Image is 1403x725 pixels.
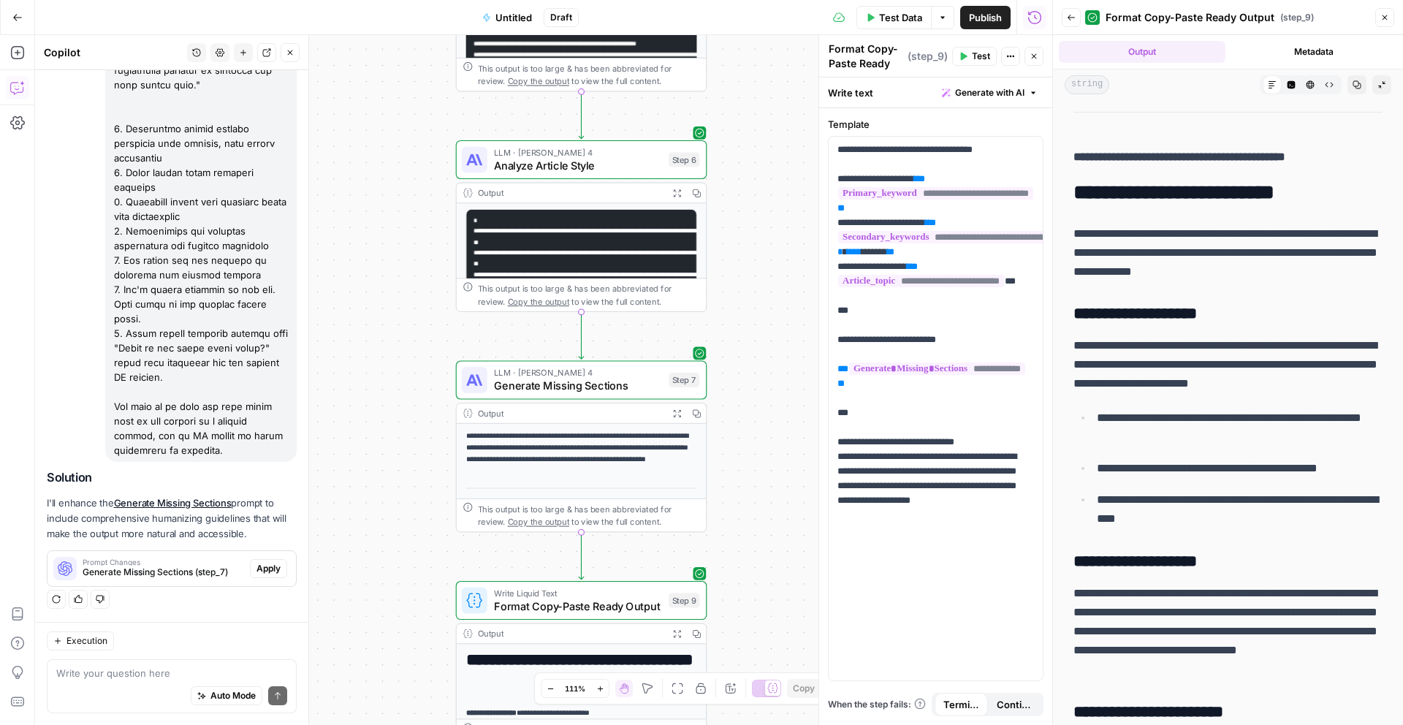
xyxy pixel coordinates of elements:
[508,297,569,306] span: Copy the output
[952,47,997,66] button: Test
[66,634,107,648] span: Execution
[793,682,815,695] span: Copy
[988,693,1041,716] button: Continue
[494,157,663,173] span: Analyze Article Style
[478,61,700,87] div: This output is too large & has been abbreviated for review. to view the full content.
[828,698,926,711] a: When the step fails:
[114,497,232,509] a: Generate Missing Sections
[669,373,699,387] div: Step 7
[955,86,1024,99] span: Generate with AI
[669,593,699,608] div: Step 9
[936,83,1043,102] button: Generate with AI
[47,496,297,542] p: I'll enhance the prompt to include comprehensive humanizing guidelines that will make the output ...
[1280,11,1314,24] span: ( step_9 )
[191,686,262,705] button: Auto Mode
[495,10,532,25] span: Untitled
[579,532,584,579] g: Edge from step_7 to step_9
[829,42,904,86] textarea: Format Copy-Paste Ready Output
[879,10,922,25] span: Test Data
[997,697,1033,712] span: Continue
[494,378,663,394] span: Generate Missing Sections
[565,683,585,694] span: 111%
[47,471,297,485] h2: Solution
[669,153,699,167] div: Step 6
[856,6,931,29] button: Test Data
[787,679,821,698] button: Copy
[579,312,584,359] g: Edge from step_6 to step_7
[494,146,663,159] span: LLM · [PERSON_NAME] 4
[943,697,979,712] span: Terminate Workflow
[478,502,700,528] div: This output is too large & has been abbreviated for review. to view the full content.
[494,587,663,600] span: Write Liquid Text
[960,6,1011,29] button: Publish
[1059,41,1225,63] button: Output
[210,689,256,702] span: Auto Mode
[256,562,281,575] span: Apply
[828,117,1043,132] label: Template
[508,517,569,526] span: Copy the output
[83,558,244,566] span: Prompt Changes
[550,11,572,24] span: Draft
[508,76,569,86] span: Copy the output
[1065,75,1109,94] span: string
[494,366,663,379] span: LLM · [PERSON_NAME] 4
[494,598,663,614] span: Format Copy-Paste Ready Output
[908,49,948,64] span: ( step_9 )
[474,6,541,29] button: Untitled
[478,186,663,200] div: Output
[1106,10,1274,25] span: Format Copy-Paste Ready Output
[478,627,663,640] div: Output
[83,566,244,579] span: Generate Missing Sections (step_7)
[972,50,990,63] span: Test
[47,631,114,650] button: Execution
[478,407,663,420] div: Output
[250,559,287,578] button: Apply
[969,10,1002,25] span: Publish
[579,91,584,138] g: Edge from step_5 to step_6
[1231,41,1398,63] button: Metadata
[44,45,183,60] div: Copilot
[819,77,1052,107] div: Write text
[478,282,700,308] div: This output is too large & has been abbreviated for review. to view the full content.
